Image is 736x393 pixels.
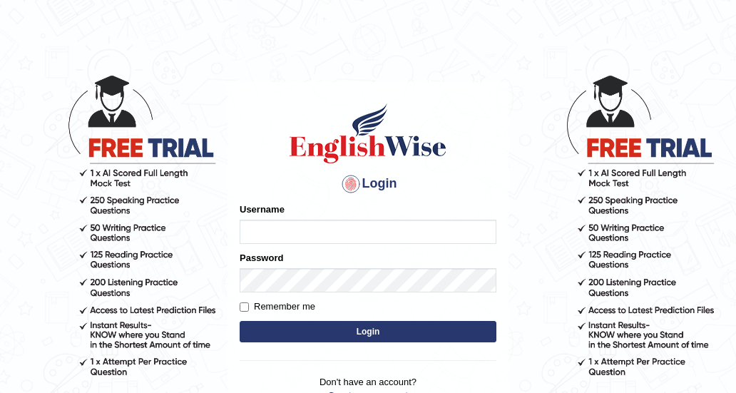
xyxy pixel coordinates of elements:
[240,173,496,195] h4: Login
[240,321,496,342] button: Login
[240,203,285,216] label: Username
[240,302,249,312] input: Remember me
[240,300,315,314] label: Remember me
[240,251,283,265] label: Password
[287,101,449,165] img: Logo of English Wise sign in for intelligent practice with AI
